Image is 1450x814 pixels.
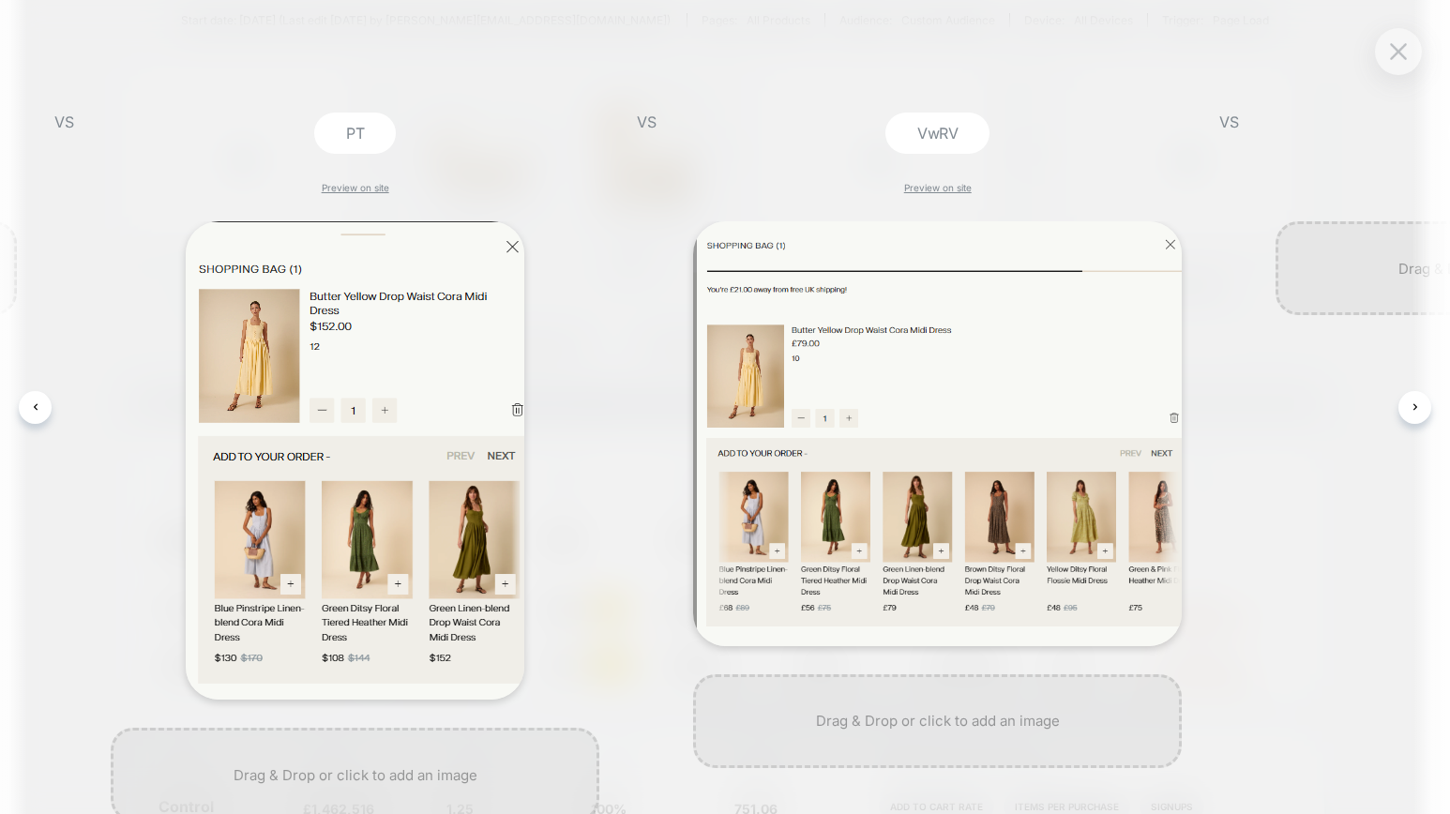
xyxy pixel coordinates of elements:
[623,113,670,814] div: VS
[322,182,389,193] a: Preview on site
[1390,43,1407,59] img: close
[885,113,989,154] div: VwRV
[693,221,1182,646] img: generic_34733b67-1c76-4041-b493-651ce3fe16c6.png
[186,221,524,700] img: generic_adcd4fec-fa2a-438d-93a2-e51c76e4427c.png
[40,113,87,814] div: VS
[314,113,396,154] div: PT
[904,182,972,193] a: Preview on site
[1205,113,1252,814] div: VS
